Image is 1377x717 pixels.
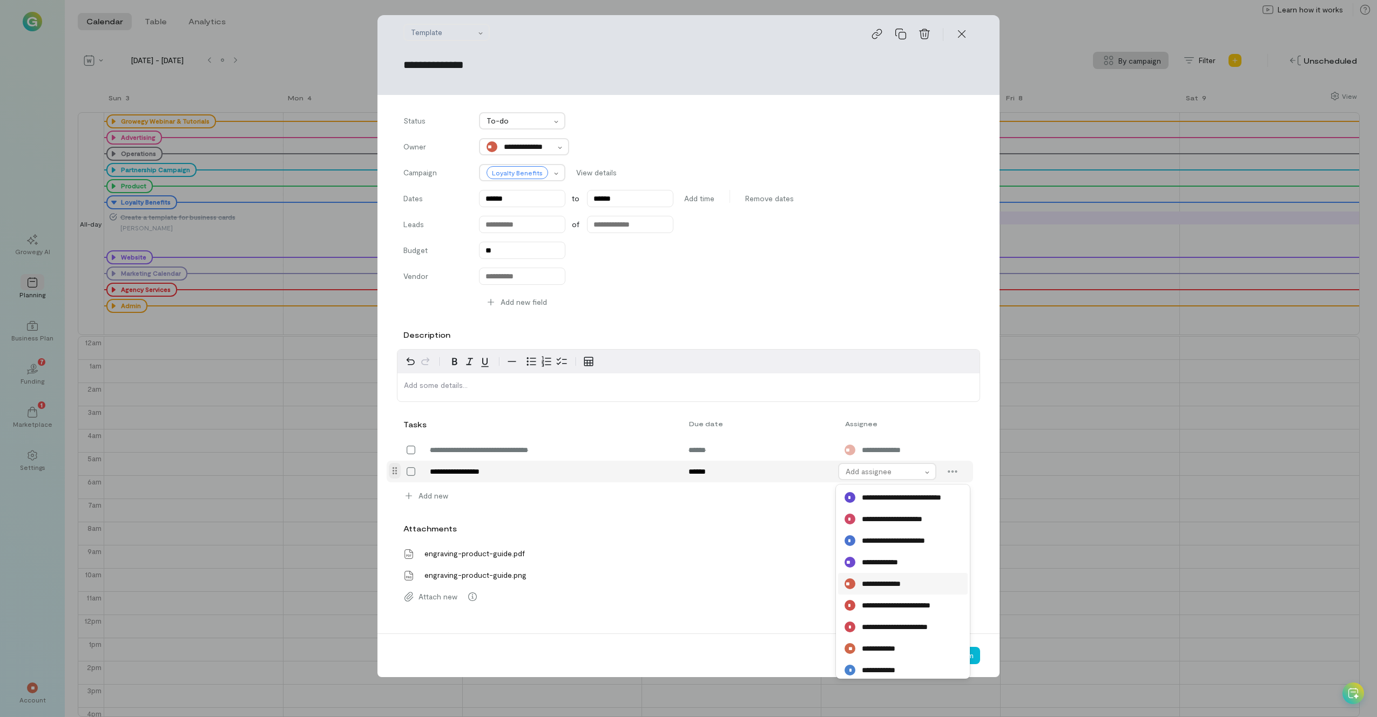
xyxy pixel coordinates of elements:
label: Status [403,115,468,129]
label: Leads [403,219,468,233]
span: View details [576,167,617,178]
label: Owner [403,141,468,155]
label: Budget [403,245,468,259]
label: Attachments [403,523,457,534]
button: Undo ⌘Z [403,354,418,369]
span: Add new field [501,297,547,308]
div: Attach new [397,586,980,607]
span: of [572,219,579,230]
label: Vendor [403,271,468,285]
span: engraving-product-guide.png [418,570,526,581]
div: Tasks [403,419,424,430]
label: Campaign [403,167,468,181]
button: Italic [462,354,477,369]
button: Numbered list [539,354,554,369]
span: Add new [418,490,448,501]
div: editable markdown [397,373,980,401]
span: to [572,193,579,204]
div: Due date [683,419,838,428]
label: Dates [403,193,468,204]
div: Assignee [839,419,942,428]
span: engraving-product-guide.pdf [418,548,525,559]
button: Bold [447,354,462,369]
span: Add time [684,193,714,204]
button: Bulleted list [524,354,539,369]
div: toggle group [524,354,569,369]
span: Attach new [418,591,457,602]
label: Description [403,330,450,340]
button: Check list [554,354,569,369]
span: Remove dates [745,193,794,204]
button: Underline [477,354,492,369]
